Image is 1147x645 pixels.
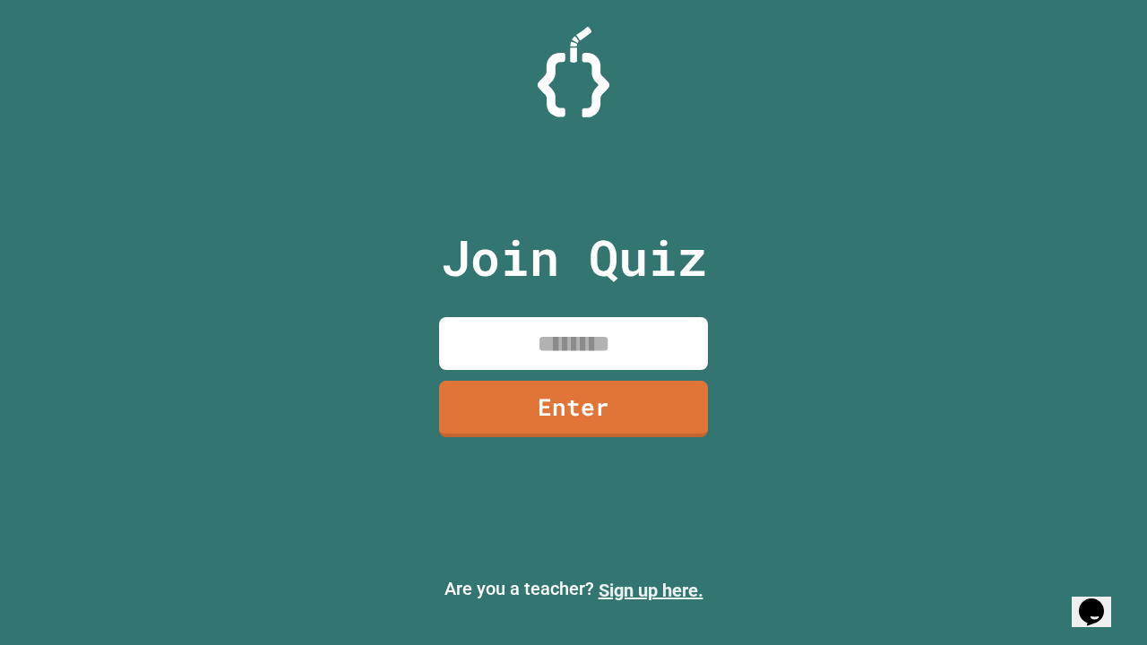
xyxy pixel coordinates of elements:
img: Logo.svg [538,27,609,117]
a: Enter [439,381,708,437]
p: Are you a teacher? [14,575,1133,604]
iframe: chat widget [1072,573,1129,627]
p: Join Quiz [441,220,707,295]
a: Sign up here. [599,580,703,601]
